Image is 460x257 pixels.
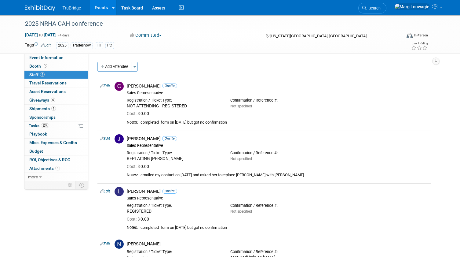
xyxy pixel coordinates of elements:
[100,242,110,246] a: Edit
[38,32,44,37] span: to
[24,88,88,96] a: Asset Reservations
[127,164,141,169] span: Cost: $
[51,106,56,111] span: 1
[394,3,430,10] img: Marg Louwagie
[24,130,88,138] a: Playbook
[29,123,49,128] span: Tasks
[230,151,325,155] div: Confirmation / Reference #:
[24,113,88,121] a: Sponsorships
[42,64,48,68] span: Booth not reserved yet
[29,157,70,162] span: ROI, Objectives & ROO
[127,111,152,116] span: 0.00
[127,203,221,208] div: Registration / Ticket Type:
[100,189,110,193] a: Edit
[230,98,325,103] div: Confirmation / Reference #:
[56,42,68,49] div: 2025
[29,89,66,94] span: Asset Reservations
[141,120,429,125] div: completed form on [DATE] but got no confirmation
[162,84,177,88] span: Onsite
[127,241,429,247] div: [PERSON_NAME]
[367,6,381,10] span: Search
[23,18,394,29] div: 2025 NRHA CAH conference
[230,249,325,254] div: Confirmation / Reference #:
[63,6,81,10] span: TruBridge
[127,151,221,155] div: Registration / Ticket Type:
[24,105,88,113] a: Shipments1
[127,120,138,125] div: Notes:
[127,156,221,162] div: REPLACING [PERSON_NAME]
[127,188,429,194] div: [PERSON_NAME]
[127,209,221,214] div: REGISTERED
[358,3,386,13] a: Search
[115,82,124,91] img: C.jpg
[127,173,138,177] div: Notes:
[41,123,49,128] span: 53%
[105,42,114,49] div: PC
[25,32,57,38] span: [DATE] [DATE]
[51,98,55,102] span: 6
[127,196,429,201] div: Sales Representative
[29,149,43,154] span: Budget
[29,64,48,69] span: Booth
[127,143,429,148] div: Sales Representative
[141,225,429,230] div: completed form on [DATE] but got no confirmation
[230,157,252,161] span: Not specified
[115,134,124,143] img: J.jpg
[230,209,252,214] span: Not specified
[65,181,76,189] td: Personalize Event Tab Strip
[29,80,67,85] span: Travel Reservations
[95,42,103,49] div: FH
[115,240,124,249] img: N.jpg
[411,42,428,45] div: Event Rating
[55,166,60,170] span: 5
[128,32,164,39] button: Committed
[24,96,88,104] a: Giveaways6
[41,43,51,47] a: Edit
[270,34,367,38] span: [US_STATE][GEOGRAPHIC_DATA], [GEOGRAPHIC_DATA]
[127,111,141,116] span: Cost: $
[58,33,71,37] span: (4 days)
[100,84,110,88] a: Edit
[24,164,88,173] a: Attachments5
[127,136,429,142] div: [PERSON_NAME]
[162,136,177,141] span: Onsite
[97,62,132,72] button: Add Attendee
[127,103,221,109] div: NOT ATTENDING - REGISTERED
[29,98,55,102] span: Giveaways
[127,217,141,222] span: Cost: $
[141,173,429,178] div: emailed my contact on [DATE] and asked her to replace [PERSON_NAME] with [PERSON_NAME]
[368,32,428,41] div: Event Format
[100,136,110,141] a: Edit
[414,33,428,38] div: In-Person
[29,55,64,60] span: Event Information
[24,79,88,87] a: Travel Reservations
[24,54,88,62] a: Event Information
[71,42,93,49] div: Tradeshow
[25,42,51,49] td: Tags
[127,249,221,254] div: Registration / Ticket Type:
[24,156,88,164] a: ROI, Objectives & ROO
[115,187,124,196] img: L.jpg
[407,33,413,38] img: Format-Inperson.png
[24,139,88,147] a: Misc. Expenses & Credits
[75,181,88,189] td: Toggle Event Tabs
[29,106,56,111] span: Shipments
[127,91,429,95] div: Sales Representative
[24,173,88,181] a: more
[40,72,45,77] span: 4
[24,71,88,79] a: Staff4
[24,62,88,70] a: Booth
[230,203,325,208] div: Confirmation / Reference #:
[28,174,38,179] span: more
[29,166,60,171] span: Attachments
[29,72,45,77] span: Staff
[24,147,88,155] a: Budget
[127,225,138,230] div: Notes:
[29,115,56,120] span: Sponsorships
[127,98,221,103] div: Registration / Ticket Type:
[29,140,77,145] span: Misc. Expenses & Credits
[29,132,47,136] span: Playbook
[127,83,429,89] div: [PERSON_NAME]
[162,189,177,193] span: Onsite
[127,217,152,222] span: 0.00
